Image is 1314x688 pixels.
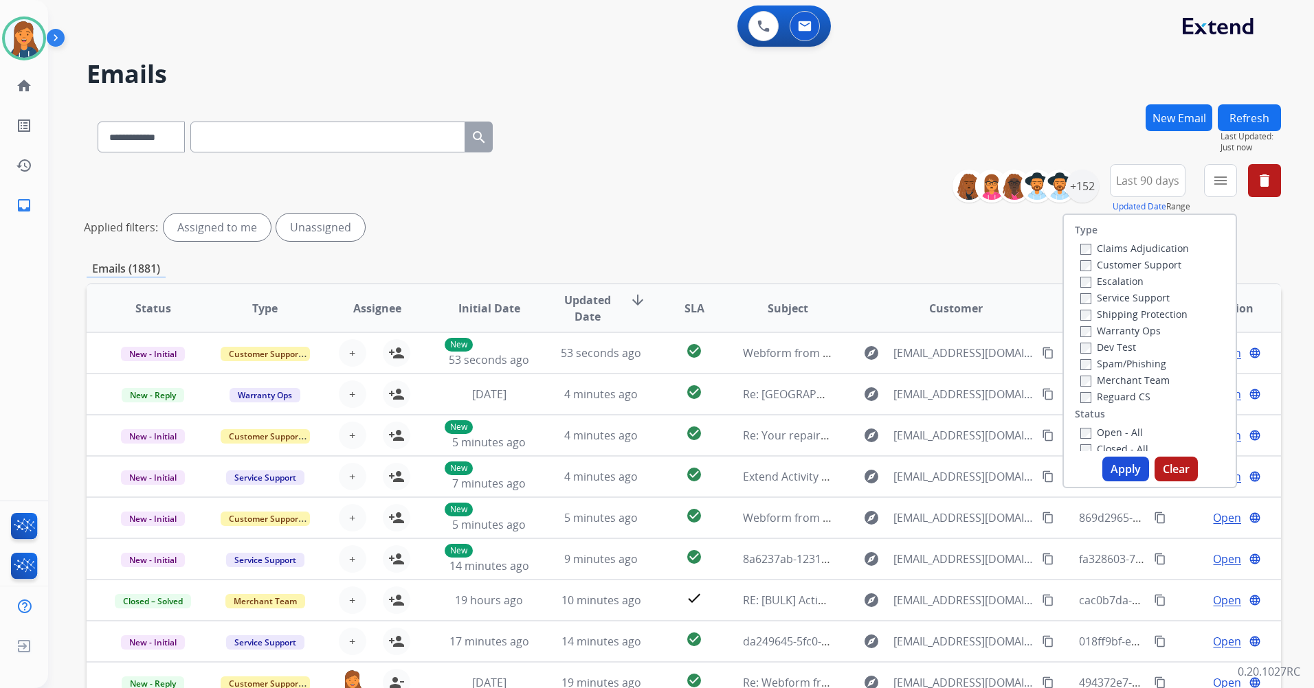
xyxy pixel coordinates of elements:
span: SLA [684,300,704,317]
button: New Email [1146,104,1212,131]
mat-icon: explore [863,468,880,485]
span: 018ff9bf-e1fc-49e7-afa0-ca5241160bf6 [1079,634,1275,649]
input: Merchant Team [1080,376,1091,387]
mat-icon: home [16,78,32,94]
span: [EMAIL_ADDRESS][DOMAIN_NAME] [893,509,1034,526]
mat-icon: list_alt [16,117,32,134]
span: Customer [929,300,983,317]
p: New [445,338,473,352]
span: 4 minutes ago [564,428,638,443]
span: 5 minutes ago [564,510,638,525]
span: [EMAIL_ADDRESS][DOMAIN_NAME] [893,633,1034,650]
label: Open - All [1080,426,1143,439]
mat-icon: content_copy [1042,553,1054,565]
mat-icon: content_copy [1154,553,1166,565]
span: [EMAIL_ADDRESS][DOMAIN_NAME] [893,592,1034,608]
input: Shipping Protection [1080,310,1091,321]
span: Range [1113,200,1190,212]
mat-icon: content_copy [1154,594,1166,606]
input: Escalation [1080,277,1091,288]
span: 14 minutes ago [561,634,641,649]
input: Customer Support [1080,260,1091,271]
span: 14 minutes ago [449,558,529,573]
span: New - Initial [121,553,185,567]
mat-icon: delete [1256,172,1273,189]
p: New [445,461,473,475]
span: Customer Support [221,512,310,526]
button: + [339,339,366,367]
span: Warranty Ops [230,388,300,402]
span: 869d2965-8174-427b-b185-32893655a1d4 [1079,510,1293,525]
input: Service Support [1080,293,1091,304]
button: + [339,628,366,655]
span: Open [1213,633,1241,650]
span: New - Initial [121,635,185,650]
input: Warranty Ops [1080,326,1091,337]
mat-icon: person_add [388,345,405,361]
span: + [349,427,355,444]
mat-icon: check_circle [686,507,702,524]
span: Re: Your repaired product is ready for pickup [743,428,977,443]
input: Reguard CS [1080,392,1091,403]
mat-icon: content_copy [1042,594,1054,606]
span: Subject [768,300,808,317]
button: Apply [1102,457,1149,481]
span: 5 minutes ago [452,517,526,532]
label: Dev Test [1080,341,1136,354]
span: Just now [1221,142,1281,153]
span: 17 minutes ago [449,634,529,649]
span: 10 minutes ago [561,593,641,608]
mat-icon: search [471,129,487,146]
span: Updated Date [557,292,619,325]
label: Status [1075,407,1105,421]
mat-icon: language [1249,388,1261,400]
span: Closed – Solved [115,594,191,608]
mat-icon: language [1249,553,1261,565]
label: Escalation [1080,275,1144,288]
mat-icon: check_circle [686,343,702,359]
button: + [339,545,366,573]
mat-icon: content_copy [1042,635,1054,647]
button: Clear [1155,457,1198,481]
span: da249645-5fc0-4b71-a2bc-6a29b2054d71 - [PERSON_NAME] - Please Review [743,634,1129,649]
p: Applied filters: [84,219,158,236]
mat-icon: content_copy [1042,512,1054,524]
span: Status [135,300,171,317]
mat-icon: content_copy [1042,470,1054,483]
mat-icon: explore [863,345,880,361]
span: New - Initial [121,429,185,444]
span: New - Initial [121,470,185,485]
span: Open [1213,509,1241,526]
span: Webform from [EMAIL_ADDRESS][DOMAIN_NAME] on [DATE] [743,510,1054,525]
mat-icon: language [1249,429,1261,442]
label: Claims Adjudication [1080,242,1189,255]
mat-icon: person_add [388,427,405,444]
span: RE: [BULK] Action required: Extend claim approved for replacement [743,593,1091,608]
mat-icon: explore [863,386,880,402]
span: [EMAIL_ADDRESS][DOMAIN_NAME] [893,427,1034,444]
mat-icon: person_add [388,468,405,485]
mat-icon: person_add [388,633,405,650]
span: Service Support [226,470,304,485]
button: + [339,504,366,531]
input: Open - All [1080,428,1091,439]
span: Re: [GEOGRAPHIC_DATA] 624 Cancel Protection SO 624H210117 [743,387,1071,402]
mat-icon: history [16,157,32,174]
mat-icon: language [1249,635,1261,647]
span: Service Support [226,635,304,650]
mat-icon: check_circle [686,466,702,483]
span: Open [1213,551,1241,567]
label: Service Support [1080,291,1170,304]
span: 19 hours ago [455,593,523,608]
label: Customer Support [1080,258,1181,271]
span: Open [1213,592,1241,608]
span: [EMAIL_ADDRESS][DOMAIN_NAME] [893,386,1034,402]
button: + [339,380,366,408]
mat-icon: content_copy [1154,512,1166,524]
span: New - Reply [122,388,184,402]
label: Type [1075,223,1098,237]
span: Extend Activity Notification [743,469,882,484]
label: Warranty Ops [1080,324,1161,337]
button: Last 90 days [1110,164,1185,197]
span: Customer Support [221,429,310,444]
